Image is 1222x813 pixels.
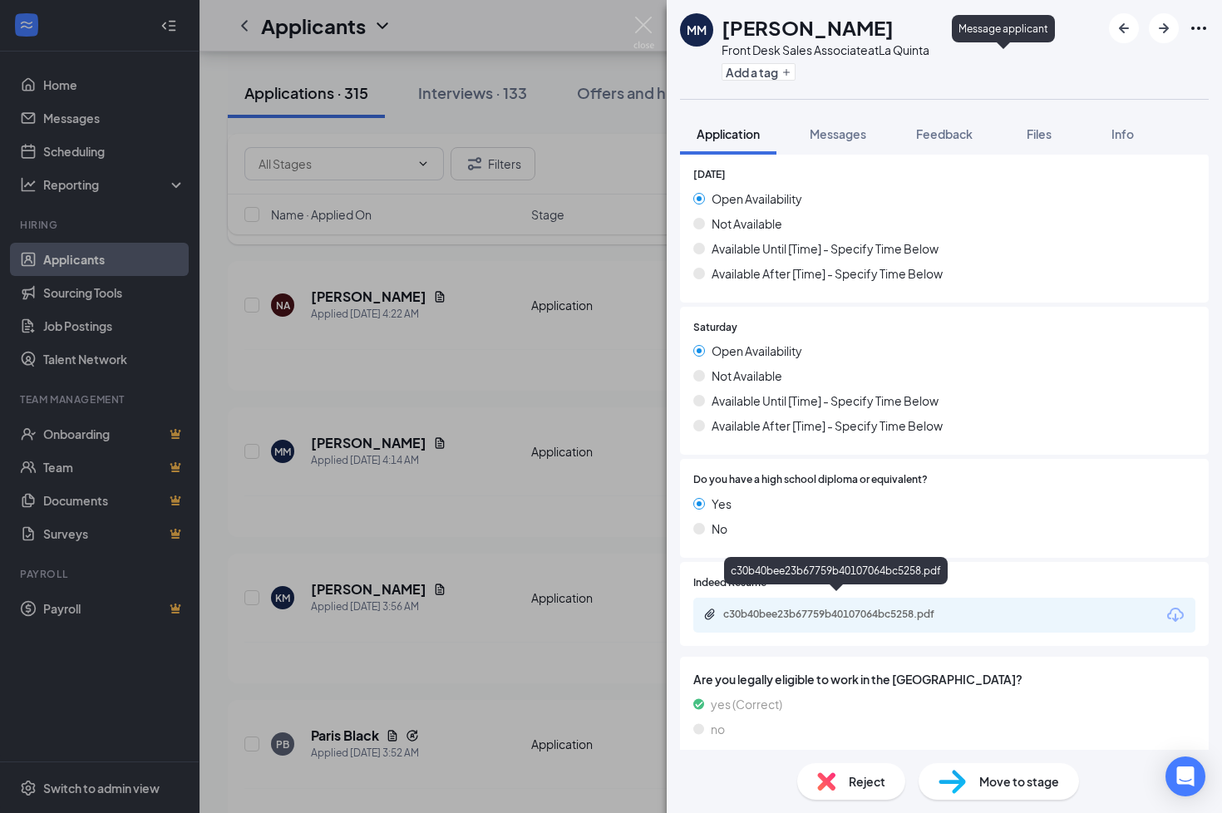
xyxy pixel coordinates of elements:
[1149,13,1179,43] button: ArrowRight
[781,67,791,77] svg: Plus
[1154,18,1174,38] svg: ArrowRight
[712,520,727,538] span: No
[711,720,725,738] span: no
[693,320,737,336] span: Saturday
[712,239,939,258] span: Available Until [Time] - Specify Time Below
[1165,756,1205,796] div: Open Intercom Messenger
[1111,126,1134,141] span: Info
[810,126,866,141] span: Messages
[703,608,717,621] svg: Paperclip
[712,342,802,360] span: Open Availability
[693,670,1195,688] span: Are you legally eligible to work in the [GEOGRAPHIC_DATA]?
[693,472,928,488] span: Do you have a high school diploma or equivalent?
[722,63,796,81] button: PlusAdd a tag
[1165,605,1185,625] svg: Download
[723,608,956,621] div: c30b40bee23b67759b40107064bc5258.pdf
[712,367,782,385] span: Not Available
[979,772,1059,791] span: Move to stage
[693,575,766,591] span: Indeed Resume
[722,13,894,42] h1: [PERSON_NAME]
[1189,18,1209,38] svg: Ellipses
[703,608,973,623] a: Paperclipc30b40bee23b67759b40107064bc5258.pdf
[697,126,760,141] span: Application
[712,264,943,283] span: Available After [Time] - Specify Time Below
[849,772,885,791] span: Reject
[712,416,943,435] span: Available After [Time] - Specify Time Below
[687,22,707,38] div: MM
[712,214,782,233] span: Not Available
[711,695,782,713] span: yes (Correct)
[712,495,732,513] span: Yes
[1109,13,1139,43] button: ArrowLeftNew
[952,15,1055,42] div: Message applicant
[1114,18,1134,38] svg: ArrowLeftNew
[693,167,726,183] span: [DATE]
[1027,126,1052,141] span: Files
[916,126,973,141] span: Feedback
[712,190,802,208] span: Open Availability
[712,392,939,410] span: Available Until [Time] - Specify Time Below
[724,557,948,584] div: c30b40bee23b67759b40107064bc5258.pdf
[722,42,929,58] div: Front Desk Sales Associate at La Quinta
